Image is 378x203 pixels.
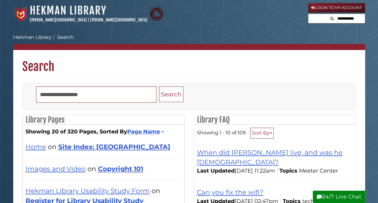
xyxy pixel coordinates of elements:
[194,115,356,125] h2: Library FAQ
[90,17,147,22] a: [PERSON_NAME][GEOGRAPHIC_DATA]
[299,167,340,175] li: Meeter Center
[30,17,87,22] a: [PERSON_NAME][GEOGRAPHIC_DATA]
[26,187,150,195] a: Hekman Library Usability Study Form
[13,34,51,40] a: Hekman Library
[275,167,279,174] span: |
[197,167,275,174] span: [DATE] 11:22am
[313,191,365,203] button: 24/7 Live Chat
[308,3,365,13] a: Login to My Account
[299,167,340,174] ul: Topics
[197,188,263,196] a: Can you fix the wifi?
[51,34,74,41] li: Search
[13,34,365,50] nav: breadcrumb
[98,165,143,173] a: Copyright 101
[328,14,336,22] button: Search
[279,167,297,174] span: Topics
[13,50,365,74] h1: Search
[26,165,86,173] a: Images and Video
[88,17,89,22] span: |
[88,165,96,173] span: on
[330,17,334,20] i: Search
[149,6,164,21] img: Calvin Theological Seminary
[250,128,274,139] button: Sort By
[127,128,163,135] a: Page Name
[197,148,343,166] a: When did [PERSON_NAME] live, and was he [DEMOGRAPHIC_DATA]?
[23,115,184,125] h2: Library Pages
[159,86,183,102] button: Search
[48,143,57,151] span: on
[197,130,246,136] span: Showing 1 - 10 of 109
[26,128,181,136] strong: Showing 20 of 320 Pages, Sorted By
[152,187,160,195] span: on
[30,4,106,17] a: Hekman Library
[197,167,235,174] span: Last Updated
[13,6,28,21] img: Calvin University
[26,143,46,151] a: Home
[58,143,170,151] a: Site Index: [GEOGRAPHIC_DATA]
